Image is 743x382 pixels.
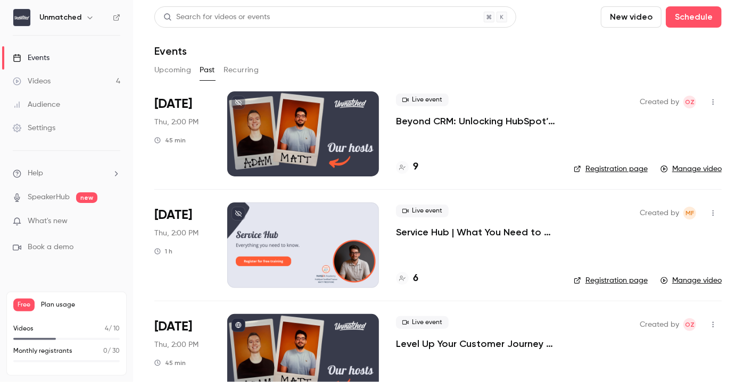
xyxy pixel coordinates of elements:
[683,318,696,331] span: Ola Zych
[640,207,679,219] span: Created by
[396,271,418,286] a: 6
[661,275,722,286] a: Manage video
[396,226,557,239] a: Service Hub | What You Need to Know
[640,96,679,108] span: Created by
[105,324,120,334] p: / 10
[13,346,72,356] p: Monthly registrants
[76,192,97,203] span: new
[154,136,186,145] div: 45 min
[666,6,722,28] button: Schedule
[163,12,270,23] div: Search for videos or events
[396,94,449,106] span: Live event
[396,205,449,217] span: Live event
[103,346,120,356] p: / 30
[28,242,73,253] span: Book a demo
[13,168,120,179] li: help-dropdown-opener
[13,324,34,334] p: Videos
[105,326,109,332] span: 4
[200,62,215,79] button: Past
[13,299,35,311] span: Free
[154,117,199,128] span: Thu, 2:00 PM
[396,160,418,174] a: 9
[154,62,191,79] button: Upcoming
[685,96,695,108] span: OZ
[661,164,722,174] a: Manage video
[154,359,186,367] div: 45 min
[396,115,557,128] a: Beyond CRM: Unlocking HubSpot’s Support & Ops Tools [Clients Only] [July]
[686,207,694,219] span: MF
[396,316,449,329] span: Live event
[685,318,695,331] span: OZ
[154,91,210,176] div: Jul 31 Thu, 2:00 PM (Europe/London)
[13,123,55,133] div: Settings
[154,96,192,113] span: [DATE]
[574,275,648,286] a: Registration page
[154,318,192,335] span: [DATE]
[413,271,418,286] h4: 6
[28,216,68,227] span: What's new
[154,45,187,57] h1: Events
[683,207,696,219] span: Matt Freestone
[154,207,192,224] span: [DATE]
[154,247,172,256] div: 1 h
[28,192,70,203] a: SpeakerHub
[396,337,557,350] a: Level Up Your Customer Journey With HubSpot's Journey Automation Tool [Clients Only] [June]
[13,76,51,87] div: Videos
[574,164,648,174] a: Registration page
[28,168,43,179] span: Help
[154,339,199,350] span: Thu, 2:00 PM
[413,160,418,174] h4: 9
[601,6,662,28] button: New video
[13,53,49,63] div: Events
[13,99,60,110] div: Audience
[224,62,259,79] button: Recurring
[640,318,679,331] span: Created by
[103,348,108,354] span: 0
[683,96,696,108] span: Ola Zych
[154,228,199,239] span: Thu, 2:00 PM
[39,12,81,23] h6: Unmatched
[41,301,120,309] span: Plan usage
[154,202,210,287] div: Jun 19 Thu, 2:00 PM (Europe/London)
[13,9,30,26] img: Unmatched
